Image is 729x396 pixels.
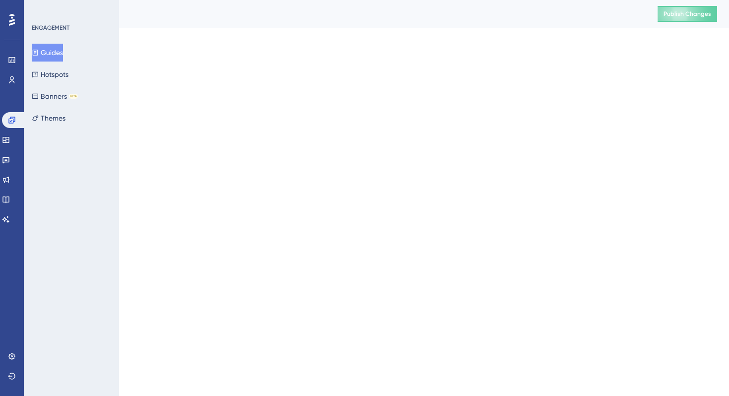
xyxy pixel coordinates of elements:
button: Hotspots [32,66,68,83]
button: BannersBETA [32,87,78,105]
button: Guides [32,44,63,62]
button: Publish Changes [658,6,717,22]
div: ENGAGEMENT [32,24,69,32]
span: Publish Changes [664,10,711,18]
div: BETA [69,94,78,99]
button: Themes [32,109,65,127]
